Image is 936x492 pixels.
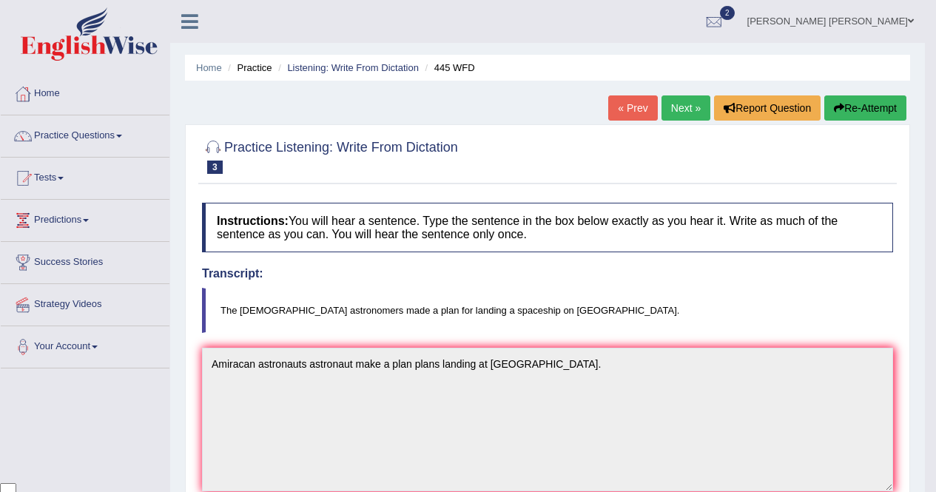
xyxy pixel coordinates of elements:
a: Home [196,62,222,73]
li: Practice [224,61,272,75]
a: Next » [661,95,710,121]
a: « Prev [608,95,657,121]
h4: You will hear a sentence. Type the sentence in the box below exactly as you hear it. Write as muc... [202,203,893,252]
button: Re-Attempt [824,95,906,121]
span: 2 [720,6,735,20]
button: Report Question [714,95,821,121]
a: Home [1,73,169,110]
h2: Practice Listening: Write From Dictation [202,137,458,174]
a: Listening: Write From Dictation [287,62,419,73]
span: 3 [207,161,223,174]
blockquote: The [DEMOGRAPHIC_DATA] astronomers made a plan for landing a spaceship on [GEOGRAPHIC_DATA]. [202,288,893,333]
li: 445 WFD [422,61,475,75]
a: Success Stories [1,242,169,279]
a: Predictions [1,200,169,237]
b: Instructions: [217,215,289,227]
a: Your Account [1,326,169,363]
a: Strategy Videos [1,284,169,321]
h4: Transcript: [202,267,893,280]
a: Practice Questions [1,115,169,152]
a: Tests [1,158,169,195]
